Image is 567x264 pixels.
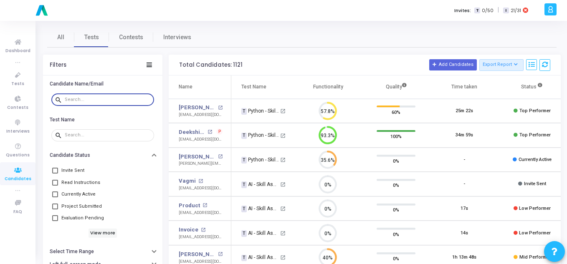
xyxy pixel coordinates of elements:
[482,7,494,14] span: 0/50
[179,210,223,216] div: [EMAIL_ADDRESS][DOMAIN_NAME]
[179,103,216,112] a: [PERSON_NAME]
[241,133,247,139] span: T
[43,149,162,162] button: Candidate Status
[61,189,96,199] span: Currently Active
[241,131,279,139] div: Python - Skill Assessment
[43,245,162,258] button: Select Time Range
[498,6,499,15] span: |
[393,181,399,189] span: 0%
[362,75,430,99] th: Quality
[519,230,551,236] span: Low Performer
[524,181,546,186] span: Invite Sent
[451,82,477,91] div: Time taken
[241,107,279,115] div: Python - Skill Assessment
[202,203,207,208] mat-icon: open_in_new
[61,166,84,176] span: Invite Sent
[474,8,480,14] span: T
[498,75,566,99] th: Status
[454,7,471,14] label: Invites:
[50,117,75,123] h6: Test Name
[519,157,552,162] span: Currently Active
[50,249,94,255] h6: Select Time Range
[208,130,212,134] mat-icon: open_in_new
[61,213,104,223] span: Evaluation Pending
[461,205,468,212] div: 17s
[119,33,143,42] span: Contests
[218,154,223,159] mat-icon: open_in_new
[179,161,223,167] div: [PERSON_NAME][EMAIL_ADDRESS][DOMAIN_NAME]
[241,254,279,261] div: AI - Skill Assessment
[241,156,279,163] div: Python - Skill Assessment
[55,96,65,103] mat-icon: search
[65,133,151,138] input: Search...
[57,33,64,42] span: All
[280,182,286,187] mat-icon: open_in_new
[280,108,286,114] mat-icon: open_in_new
[519,254,551,260] span: Mid Performer
[218,252,223,256] mat-icon: open_in_new
[61,178,100,188] span: Read Instructions
[218,106,223,110] mat-icon: open_in_new
[456,108,473,115] div: 25m 22s
[241,205,279,212] div: AI - Skill Assessment
[33,2,50,19] img: logo
[463,181,465,188] div: -
[5,176,31,183] span: Candidates
[163,33,191,42] span: Interviews
[11,80,24,88] span: Tests
[55,131,65,139] mat-icon: search
[241,108,247,115] span: T
[218,128,221,135] span: P
[179,136,223,143] div: [EMAIL_ADDRESS][DOMAIN_NAME]
[294,75,362,99] th: Functionality
[201,228,205,232] mat-icon: open_in_new
[179,201,200,210] a: Product
[231,75,294,99] th: Test Name
[393,230,399,238] span: 0%
[393,206,399,214] span: 0%
[241,157,247,163] span: T
[241,206,247,212] span: T
[50,81,104,87] h6: Candidate Name/Email
[84,33,99,42] span: Tests
[179,112,223,118] div: [EMAIL_ADDRESS][DOMAIN_NAME]
[65,97,151,102] input: Search...
[89,229,117,238] h6: View more
[6,128,30,135] span: Interviews
[43,113,162,126] button: Test Name
[461,230,468,237] div: 14s
[241,229,279,237] div: AI - Skill Assessment
[280,206,286,211] mat-icon: open_in_new
[179,82,192,91] div: Name
[429,59,477,70] button: Add Candidates
[50,62,66,68] div: Filters
[241,230,247,237] span: T
[50,152,90,158] h6: Candidate Status
[280,157,286,163] mat-icon: open_in_new
[519,132,551,138] span: Top Performer
[479,59,524,71] button: Export Report
[179,185,223,191] div: [EMAIL_ADDRESS][DOMAIN_NAME]
[390,132,402,141] span: 100%
[519,206,551,211] span: Low Performer
[179,177,196,185] a: Vagmi
[519,108,551,113] span: Top Performer
[179,250,216,259] a: [PERSON_NAME]
[392,108,400,116] span: 60%
[61,201,102,211] span: Project Submitted
[241,181,247,188] span: T
[511,7,521,14] span: 21/31
[241,255,247,261] span: T
[5,48,30,55] span: Dashboard
[179,226,198,234] a: Invoice
[456,132,473,139] div: 34m 59s
[280,255,286,260] mat-icon: open_in_new
[463,156,465,163] div: -
[179,153,216,161] a: [PERSON_NAME]
[13,209,22,216] span: FAQ
[280,133,286,138] mat-icon: open_in_new
[7,104,28,111] span: Contests
[393,157,399,165] span: 0%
